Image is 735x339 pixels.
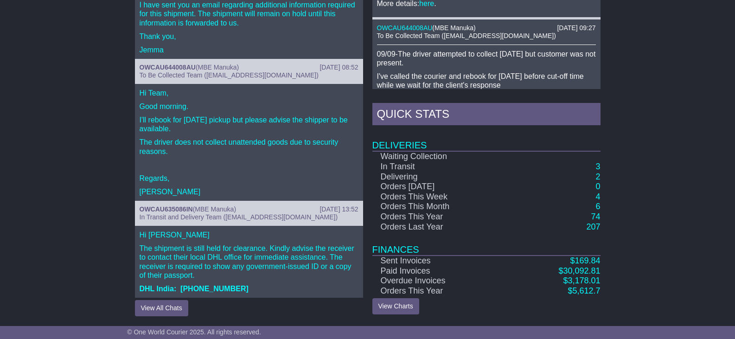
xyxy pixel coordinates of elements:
span: To Be Collected Team ([EMAIL_ADDRESS][DOMAIN_NAME]) [377,32,556,39]
span: MBE Manuka [198,64,237,71]
td: Delivering [372,172,511,182]
td: Orders This Year [372,286,511,296]
a: 6 [595,202,600,211]
span: 5,612.7 [572,286,600,295]
p: 09/09-The driver attempted to collect [DATE] but customer was not present. [377,50,596,67]
p: Hi Team, [140,89,358,97]
span: © One World Courier 2025. All rights reserved. [127,328,261,336]
a: 207 [586,222,600,231]
td: Orders This Month [372,202,511,212]
a: $5,612.7 [568,286,600,295]
p: Jemma [140,45,358,54]
p: [PERSON_NAME] [140,187,358,196]
div: ( ) [377,24,596,32]
div: [DATE] 09:27 [557,24,595,32]
td: Finances [372,232,601,256]
td: Overdue Invoices [372,276,511,286]
td: Sent Invoices [372,256,511,266]
a: $3,178.01 [563,276,600,285]
td: Orders Last Year [372,222,511,232]
p: I've called the courier and rebook for [DATE] before cut-off time while we wait for the client's ... [377,72,596,90]
a: $169.84 [570,256,600,265]
p: Hi [PERSON_NAME] [140,230,358,239]
div: ( ) [140,64,358,71]
div: [DATE] 08:52 [320,64,358,71]
a: 3 [595,162,600,171]
td: Orders This Year [372,212,511,222]
a: 74 [591,212,600,221]
button: View All Chats [135,300,188,316]
a: OWCAU644008AU [140,64,196,71]
p: The shipment is still held for clearance. Kindly advise the receiver to contact their local DHL o... [140,244,358,280]
span: 30,092.81 [563,266,600,275]
div: ( ) [140,205,358,213]
span: 3,178.01 [568,276,600,285]
td: In Transit [372,162,511,172]
a: 0 [595,182,600,191]
span: To Be Collected Team ([EMAIL_ADDRESS][DOMAIN_NAME]) [140,71,319,79]
p: Good morning. [140,102,358,111]
p: Thank you, [140,32,358,41]
a: View Charts [372,298,419,314]
td: Orders [DATE] [372,182,511,192]
p: The driver does not collect unattended goods due to security reasons. [140,138,358,155]
td: Waiting Collection [372,151,511,162]
span: MBE Manuka [435,24,473,32]
span: 169.84 [575,256,600,265]
a: OWCAU635086IN [140,205,193,213]
a: 2 [595,172,600,181]
a: OWCAU644008AU [377,24,433,32]
a: $30,092.81 [558,266,600,275]
td: Orders This Week [372,192,511,202]
span: MBE Manuka [195,205,234,213]
span: In Transit and Delivery Team ([EMAIL_ADDRESS][DOMAIN_NAME]) [140,213,338,221]
div: Quick Stats [372,103,601,128]
a: 4 [595,192,600,201]
div: [DATE] 13:52 [320,205,358,213]
strong: DHL India: [PHONE_NUMBER] [140,285,249,293]
p: I'll rebook for [DATE] pickup but please advise the shipper to be available. [140,115,358,133]
td: Paid Invoices [372,266,511,276]
td: Deliveries [372,128,601,151]
p: I have sent you an email regarding additional information required for this shipment. The shipmen... [140,0,358,27]
p: Regards, [140,174,358,183]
